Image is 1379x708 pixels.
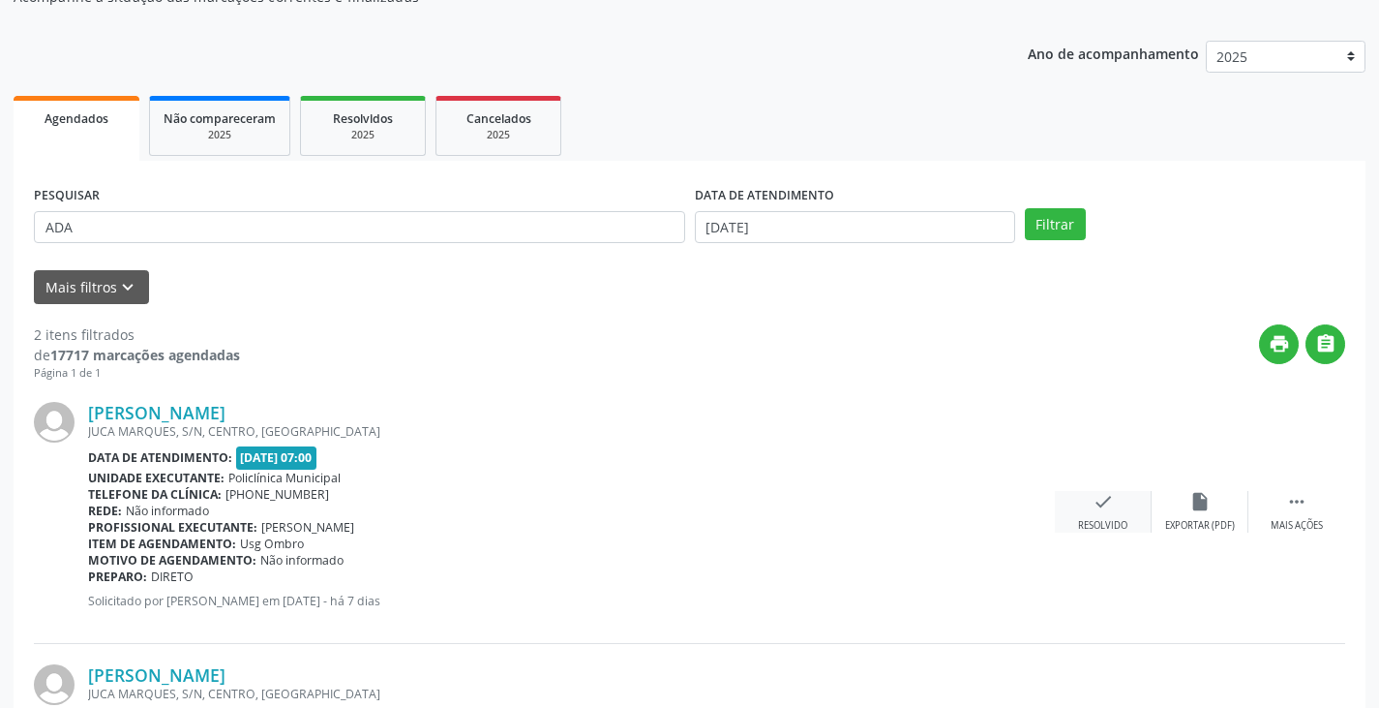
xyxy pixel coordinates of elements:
[164,128,276,142] div: 2025
[450,128,547,142] div: 2025
[1271,519,1323,533] div: Mais ações
[315,128,411,142] div: 2025
[88,552,256,569] b: Motivo de agendamento:
[1093,491,1114,512] i: check
[88,569,147,585] b: Preparo:
[88,664,225,686] a: [PERSON_NAME]
[34,345,240,365] div: de
[34,181,100,211] label: PESQUISAR
[88,486,222,503] b: Telefone da clínica:
[88,449,232,466] b: Data de atendimento:
[34,402,75,443] img: img
[1286,491,1307,512] i: 
[88,423,1055,440] div: JUCA MARQUES, S/N, CENTRO, [GEOGRAPHIC_DATA]
[466,110,531,127] span: Cancelados
[260,552,344,569] span: Não informado
[88,503,122,519] b: Rede:
[333,110,393,127] span: Resolvidos
[1025,208,1086,241] button: Filtrar
[88,402,225,423] a: [PERSON_NAME]
[1305,324,1345,364] button: 
[50,346,240,364] strong: 17717 marcações agendadas
[88,519,257,536] b: Profissional executante:
[240,536,304,552] span: Usg Ombro
[225,486,329,503] span: [PHONE_NUMBER]
[34,324,240,345] div: 2 itens filtrados
[695,211,1015,244] input: Selecione um intervalo
[88,686,1055,702] div: JUCA MARQUES, S/N, CENTRO, [GEOGRAPHIC_DATA]
[1028,41,1199,65] p: Ano de acompanhamento
[1078,519,1127,533] div: Resolvido
[117,277,138,298] i: keyboard_arrow_down
[34,211,685,244] input: Nome, CNS
[695,181,834,211] label: DATA DE ATENDIMENTO
[228,470,341,486] span: Policlínica Municipal
[1315,333,1336,354] i: 
[88,470,225,486] b: Unidade executante:
[1165,519,1235,533] div: Exportar (PDF)
[88,593,1055,609] p: Solicitado por [PERSON_NAME] em [DATE] - há 7 dias
[45,110,108,127] span: Agendados
[88,536,236,552] b: Item de agendamento:
[151,569,194,585] span: DIRETO
[126,503,209,519] span: Não informado
[236,446,317,469] span: [DATE] 07:00
[261,519,354,536] span: [PERSON_NAME]
[1259,324,1299,364] button: print
[1269,333,1290,354] i: print
[34,365,240,382] div: Página 1 de 1
[1189,491,1211,512] i: insert_drive_file
[164,110,276,127] span: Não compareceram
[34,270,149,304] button: Mais filtroskeyboard_arrow_down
